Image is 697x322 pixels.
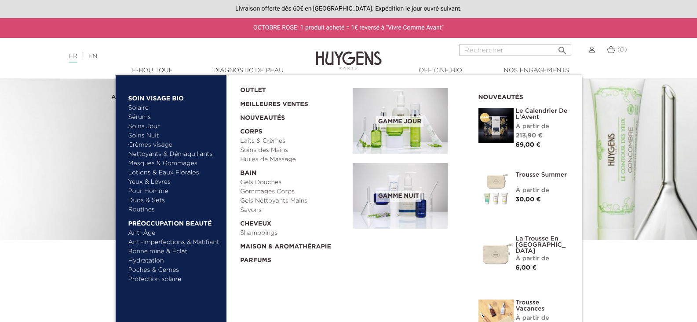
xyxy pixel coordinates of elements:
a: Soins des Mains [240,146,347,155]
a: Lotions & Eaux Florales [128,168,220,178]
a: Nouveautés [240,109,347,123]
a: Shampoings [240,229,347,238]
a: Gommages Corps [240,187,347,196]
a: Maison & Aromathérapie [240,238,347,252]
a: Trousse Vacances [516,300,569,312]
i:  [557,43,568,53]
a: Diagnostic de peau [204,66,292,75]
a: Meilleures Ventes [240,95,339,109]
a: Savons [240,206,347,215]
img: routine_jour_banner.jpg [353,88,448,154]
a: Corps [240,123,347,137]
button:  [555,42,570,54]
a: Cheveux [240,215,347,229]
a: Nos engagements [493,66,580,75]
a: Gamme jour [353,88,465,154]
h2: Nouveautés [478,91,569,101]
span: 69,00 € [516,142,541,148]
a: Soin Visage Bio [128,89,220,104]
span: (0) [617,47,627,53]
a: Laits & Crèmes [240,137,347,146]
a: Bain [240,164,347,178]
a: Anti-Âge [128,229,220,238]
span: 30,00 € [516,196,541,203]
span: 6,00 € [516,265,537,271]
a: Solaire [128,104,220,113]
div: À partir de [516,122,569,131]
a: Masques & Gommages [128,159,220,168]
img: La Trousse en Coton [478,236,514,271]
a: EN [88,53,97,59]
span: Gamme nuit [376,191,421,202]
a: Bonne mine & Éclat [128,247,220,256]
span: Gamme jour [376,116,423,127]
a: Le Calendrier de L'Avent [516,108,569,120]
input: Rechercher [459,44,571,56]
a: Gels Douches [240,178,347,187]
img: Le Calendrier de L'Avent [478,108,514,143]
a: Préoccupation beauté [128,215,220,229]
a: Yeux & Lèvres [128,178,220,187]
div: | [65,51,284,62]
a: FR [69,53,77,63]
span: 213,90 € [516,133,543,139]
a: E-Boutique [109,66,197,75]
a: Routines [128,205,220,215]
img: Huygens [316,37,382,71]
a: Soins Jour [128,122,220,131]
a: Hydratation [128,256,220,266]
a: La Trousse en [GEOGRAPHIC_DATA] [516,236,569,254]
a: Gels Nettoyants Mains [240,196,347,206]
a: Anti-imperfections & Matifiant [128,238,220,247]
img: routine_nuit_banner.jpg [353,163,448,229]
a: Accueil [111,94,136,101]
a: OUTLET [240,81,339,95]
div: À partir de [516,186,569,195]
a: Pour Homme [128,187,220,196]
div: À partir de [516,254,569,263]
a: Nettoyants & Démaquillants [128,150,220,159]
a: Huiles de Massage [240,155,347,164]
a: Trousse Summer [516,172,569,178]
a: Gamme nuit [353,163,465,229]
a: Sérums [128,113,220,122]
strong: Accueil [111,94,134,100]
a: Officine Bio [397,66,485,75]
a: Crèmes visage [128,141,220,150]
a: Duos & Sets [128,196,220,205]
img: Trousse Summer [478,172,514,207]
a: Parfums [240,252,347,265]
a: Soins Nuit [128,131,212,141]
a: Protection solaire [128,275,220,284]
a: Poches & Cernes [128,266,220,275]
